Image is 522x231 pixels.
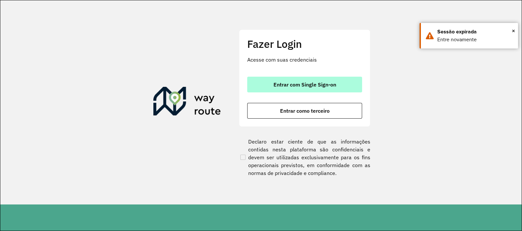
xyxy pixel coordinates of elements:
p: Acesse com suas credenciais [247,56,362,64]
div: Entre novamente [437,36,513,44]
div: Sessão expirada [437,28,513,36]
h2: Fazer Login [247,38,362,50]
button: Close [512,26,515,36]
button: button [247,103,362,119]
span: Entrar com Single Sign-on [273,82,336,87]
button: button [247,77,362,92]
span: Entrar como terceiro [280,108,330,113]
label: Declaro estar ciente de que as informações contidas nesta plataforma são confidenciais e devem se... [239,138,370,177]
span: × [512,26,515,36]
img: Roteirizador AmbevTech [153,87,221,118]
